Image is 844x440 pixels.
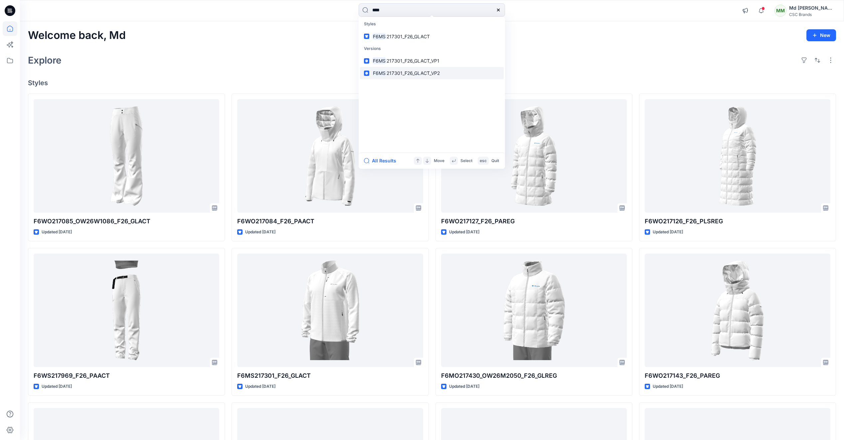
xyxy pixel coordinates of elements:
span: 217301_F26_GLACT [387,34,430,39]
h4: Styles [28,79,836,87]
button: All Results [364,157,401,165]
a: F6MS217301_F26_GLACT_VP2 [360,67,504,79]
p: F6WO217127_F26_PAREG [441,217,627,226]
p: Updated [DATE] [42,229,72,236]
h2: Welcome back, Md [28,29,126,42]
span: 217301_F26_GLACT_VP1 [387,58,439,64]
p: Updated [DATE] [245,383,275,390]
button: New [806,29,836,41]
div: Md [PERSON_NAME] [789,4,836,12]
a: F6WO217143_F26_PAREG [645,254,830,367]
a: F6MO217430_OW26M2050_F26_GLREG [441,254,627,367]
p: F6WO217126_F26_PLSREG [645,217,830,226]
p: Styles [360,18,504,30]
p: F6MS217301_F26_GLACT [237,371,423,380]
p: F6MO217430_OW26M2050_F26_GLREG [441,371,627,380]
a: F6WO217127_F26_PAREG [441,99,627,213]
a: F6MS217301_F26_GLACT [237,254,423,367]
a: F6WO217084_F26_PAACT [237,99,423,213]
h2: Explore [28,55,62,66]
p: Versions [360,43,504,55]
p: Updated [DATE] [245,229,275,236]
p: Quit [491,157,499,164]
mark: F6MS [372,57,387,65]
a: F6WO217126_F26_PLSREG [645,99,830,213]
p: Select [460,157,472,164]
a: F6WO217085_OW26W1086_F26_GLACT [34,99,219,213]
a: F6MS217301_F26_GLACT_VP1 [360,55,504,67]
a: F6MS217301_F26_GLACT [360,30,504,43]
p: Updated [DATE] [42,383,72,390]
div: MM [774,5,786,17]
p: Updated [DATE] [449,383,479,390]
p: F6WO217084_F26_PAACT [237,217,423,226]
p: Updated [DATE] [653,229,683,236]
p: Move [434,157,444,164]
p: esc [480,157,487,164]
p: F6WO217085_OW26W1086_F26_GLACT [34,217,219,226]
div: CSC Brands [789,12,836,17]
mark: F6MS [372,33,387,40]
p: Updated [DATE] [653,383,683,390]
span: 217301_F26_GLACT_VP2 [387,70,440,76]
p: F6WO217143_F26_PAREG [645,371,830,380]
a: F6WS217969_F26_PAACT [34,254,219,367]
mark: F6MS [372,69,387,77]
p: F6WS217969_F26_PAACT [34,371,219,380]
p: Updated [DATE] [449,229,479,236]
